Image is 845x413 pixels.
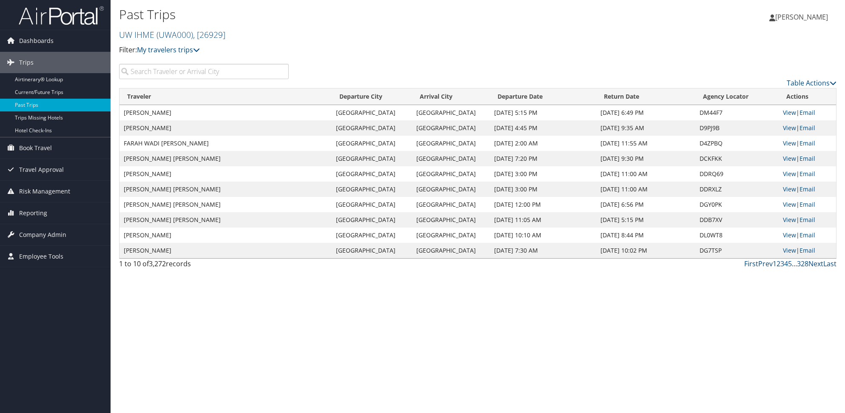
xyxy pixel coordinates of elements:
a: 1 [773,259,777,268]
td: [PERSON_NAME] [PERSON_NAME] [119,197,332,212]
td: [GEOGRAPHIC_DATA] [332,105,412,120]
span: Book Travel [19,137,52,159]
a: Email [799,185,815,193]
td: [GEOGRAPHIC_DATA] [412,120,490,136]
td: DM44F7 [695,105,779,120]
a: View [783,231,796,239]
td: [DATE] 4:45 PM [490,120,596,136]
td: [PERSON_NAME] [119,166,332,182]
td: [GEOGRAPHIC_DATA] [412,212,490,228]
td: FARAH WADI [PERSON_NAME] [119,136,332,151]
td: [PERSON_NAME] [PERSON_NAME] [119,182,332,197]
td: | [779,182,836,197]
a: View [783,170,796,178]
td: [GEOGRAPHIC_DATA] [332,212,412,228]
a: View [783,139,796,147]
td: [GEOGRAPHIC_DATA] [412,197,490,212]
td: [GEOGRAPHIC_DATA] [412,166,490,182]
input: Search Traveler or Arrival City [119,64,289,79]
th: Actions [779,88,836,105]
td: [DATE] 10:02 PM [596,243,696,258]
a: 328 [797,259,808,268]
td: | [779,136,836,151]
a: Email [799,170,815,178]
span: Travel Approval [19,159,64,180]
td: | [779,212,836,228]
td: DCKFKK [695,151,779,166]
span: [PERSON_NAME] [775,12,828,22]
td: | [779,197,836,212]
a: Email [799,200,815,208]
a: Email [799,154,815,162]
td: [GEOGRAPHIC_DATA] [412,182,490,197]
td: [DATE] 7:30 AM [490,243,596,258]
a: Email [799,246,815,254]
th: Return Date: activate to sort column ascending [596,88,696,105]
td: [GEOGRAPHIC_DATA] [412,105,490,120]
td: [DATE] 11:55 AM [596,136,696,151]
td: DL0WT8 [695,228,779,243]
td: | [779,151,836,166]
td: [DATE] 9:35 AM [596,120,696,136]
td: [GEOGRAPHIC_DATA] [332,151,412,166]
span: … [792,259,797,268]
td: [DATE] 6:56 PM [596,197,696,212]
td: [GEOGRAPHIC_DATA] [332,166,412,182]
span: Reporting [19,202,47,224]
td: [GEOGRAPHIC_DATA] [332,120,412,136]
td: [PERSON_NAME] [PERSON_NAME] [119,212,332,228]
a: View [783,216,796,224]
a: First [744,259,758,268]
a: UW IHME [119,29,225,40]
td: [DATE] 5:15 PM [490,105,596,120]
td: | [779,120,836,136]
td: [GEOGRAPHIC_DATA] [332,136,412,151]
td: [PERSON_NAME] [119,243,332,258]
td: [GEOGRAPHIC_DATA] [332,182,412,197]
span: , [ 26929 ] [193,29,225,40]
td: [DATE] 3:00 PM [490,166,596,182]
td: [PERSON_NAME] [119,105,332,120]
a: Last [823,259,836,268]
td: [DATE] 3:00 PM [490,182,596,197]
a: View [783,246,796,254]
td: DG7TSP [695,243,779,258]
a: Next [808,259,823,268]
th: Departure Date: activate to sort column ascending [490,88,596,105]
td: DDB7XV [695,212,779,228]
span: ( UWA000 ) [156,29,193,40]
td: [DATE] 9:30 PM [596,151,696,166]
a: Prev [758,259,773,268]
p: Filter: [119,45,597,56]
span: Trips [19,52,34,73]
span: Company Admin [19,224,66,245]
td: [PERSON_NAME] [119,228,332,243]
span: Dashboards [19,30,54,51]
td: | [779,105,836,120]
td: [DATE] 2:00 AM [490,136,596,151]
td: [DATE] 11:05 AM [490,212,596,228]
td: [GEOGRAPHIC_DATA] [332,243,412,258]
a: View [783,124,796,132]
a: Email [799,139,815,147]
th: Agency Locator: activate to sort column ascending [695,88,779,105]
a: Email [799,231,815,239]
a: View [783,154,796,162]
a: [PERSON_NAME] [769,4,836,30]
th: Departure City: activate to sort column ascending [332,88,412,105]
span: Risk Management [19,181,70,202]
a: View [783,185,796,193]
a: 3 [780,259,784,268]
a: Email [799,108,815,117]
td: [DATE] 12:00 PM [490,197,596,212]
a: 2 [777,259,780,268]
td: | [779,166,836,182]
td: [GEOGRAPHIC_DATA] [412,243,490,258]
a: Table Actions [787,78,836,88]
a: 5 [788,259,792,268]
a: 4 [784,259,788,268]
a: View [783,108,796,117]
h1: Past Trips [119,6,597,23]
td: [GEOGRAPHIC_DATA] [412,136,490,151]
span: Employee Tools [19,246,63,267]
